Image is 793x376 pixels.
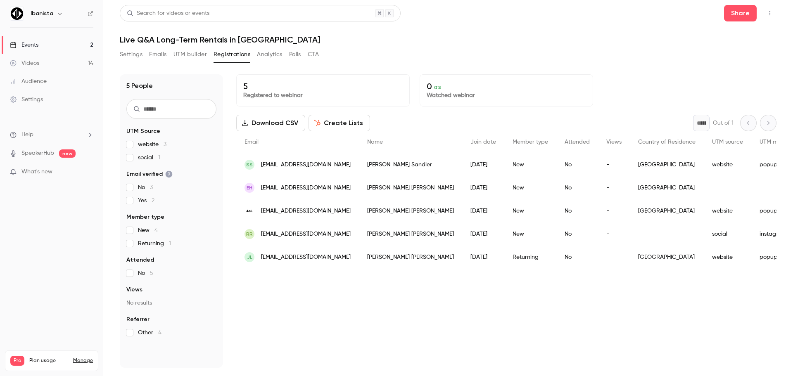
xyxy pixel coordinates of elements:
[10,59,39,67] div: Videos
[630,153,704,176] div: [GEOGRAPHIC_DATA]
[10,130,93,139] li: help-dropdown-opener
[126,256,154,264] span: Attended
[359,176,462,199] div: [PERSON_NAME] [PERSON_NAME]
[120,35,776,45] h1: Live Q&A Long-Term Rentals in [GEOGRAPHIC_DATA]
[556,176,598,199] div: No
[462,246,504,269] div: [DATE]
[462,199,504,222] div: [DATE]
[127,9,209,18] div: Search for videos or events
[367,139,383,145] span: Name
[154,227,158,233] span: 4
[126,213,164,221] span: Member type
[598,246,630,269] div: -
[246,230,253,238] span: RR
[31,9,53,18] h6: Ibanista
[598,176,630,199] div: -
[149,48,166,61] button: Emails
[359,199,462,222] div: [PERSON_NAME] [PERSON_NAME]
[565,139,590,145] span: Attended
[462,176,504,199] div: [DATE]
[257,48,283,61] button: Analytics
[236,115,305,131] button: Download CSV
[83,168,93,176] iframe: Noticeable Trigger
[359,153,462,176] div: [PERSON_NAME] Sandler
[10,41,38,49] div: Events
[504,176,556,199] div: New
[126,127,160,135] span: UTM Source
[261,207,351,215] span: [EMAIL_ADDRESS][DOMAIN_NAME]
[704,199,751,222] div: website
[427,81,586,91] p: 0
[126,81,153,91] h1: 5 People
[556,153,598,176] div: No
[308,48,319,61] button: CTA
[556,246,598,269] div: No
[10,7,24,20] img: Ibanista
[598,153,630,176] div: -
[164,142,166,147] span: 3
[638,139,696,145] span: Country of Residence
[245,206,254,216] img: aol.com
[243,81,403,91] p: 5
[261,184,351,192] span: [EMAIL_ADDRESS][DOMAIN_NAME]
[138,226,158,234] span: New
[73,357,93,364] a: Manage
[21,149,54,158] a: SpeakerHub
[10,356,24,366] span: Pro
[150,184,153,190] span: 3
[138,269,153,277] span: No
[150,270,153,276] span: 5
[713,119,734,127] p: Out of 1
[138,196,154,205] span: Yes
[630,199,704,222] div: [GEOGRAPHIC_DATA]
[261,161,351,169] span: [EMAIL_ADDRESS][DOMAIN_NAME]
[359,222,462,246] div: [PERSON_NAME] [PERSON_NAME]
[504,246,556,269] div: Returning
[261,253,351,262] span: [EMAIL_ADDRESS][DOMAIN_NAME]
[462,153,504,176] div: [DATE]
[10,77,47,85] div: Audience
[598,222,630,246] div: -
[434,85,442,90] span: 0 %
[598,199,630,222] div: -
[29,357,68,364] span: Plan usage
[247,184,252,192] span: EH
[158,330,161,336] span: 4
[138,140,166,149] span: website
[504,199,556,222] div: New
[704,153,751,176] div: website
[724,5,757,21] button: Share
[261,230,351,239] span: [EMAIL_ADDRESS][DOMAIN_NAME]
[138,329,161,337] span: Other
[359,246,462,269] div: [PERSON_NAME] [PERSON_NAME]
[712,139,743,145] span: UTM source
[21,130,33,139] span: Help
[630,176,704,199] div: [GEOGRAPHIC_DATA]
[556,222,598,246] div: No
[246,161,253,168] span: SS
[158,155,160,161] span: 1
[309,115,370,131] button: Create Lists
[704,246,751,269] div: website
[126,127,216,337] section: facet-groups
[138,154,160,162] span: social
[169,241,171,246] span: 1
[245,139,259,145] span: Email
[126,286,142,294] span: Views
[126,299,216,307] p: No results
[630,246,704,269] div: [GEOGRAPHIC_DATA]
[126,170,173,178] span: Email verified
[126,315,150,324] span: Referrer
[214,48,250,61] button: Registrations
[427,91,586,99] p: Watched webinar
[289,48,301,61] button: Polls
[152,198,154,203] span: 2
[138,183,153,192] span: No
[10,95,43,104] div: Settings
[504,222,556,246] div: New
[704,222,751,246] div: social
[470,139,496,145] span: Join date
[462,222,504,246] div: [DATE]
[504,153,556,176] div: New
[247,253,252,261] span: JL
